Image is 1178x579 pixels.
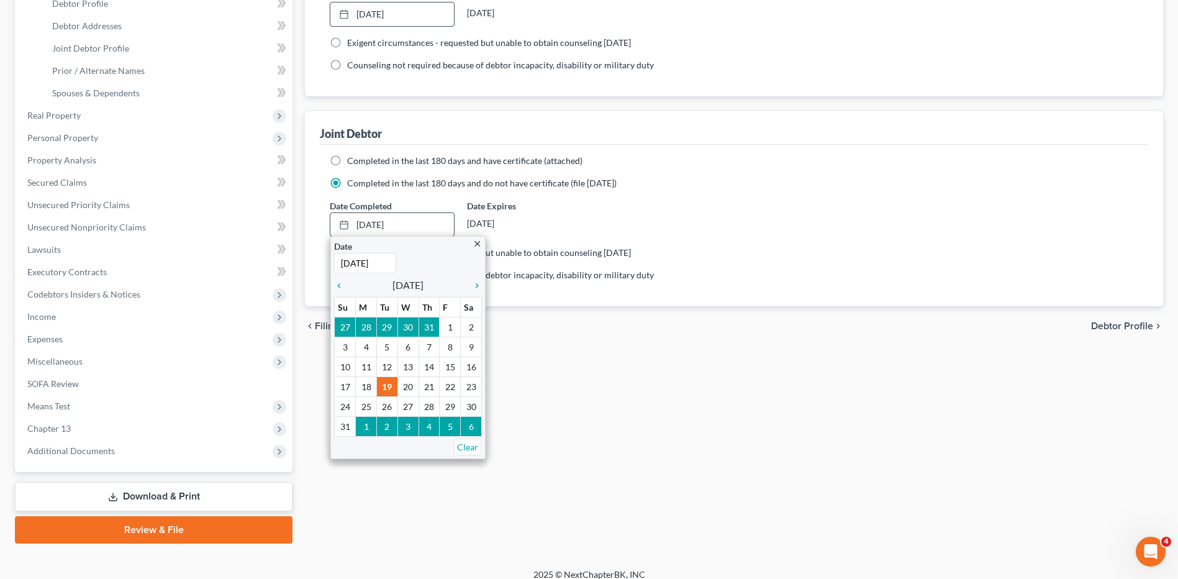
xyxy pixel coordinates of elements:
span: Property Analysis [27,155,96,165]
td: 6 [397,337,419,357]
i: close [473,239,482,248]
span: Means Test [27,401,70,411]
td: 29 [440,397,461,417]
span: [DATE] [392,278,424,293]
td: 17 [335,377,356,397]
td: 21 [419,377,440,397]
td: 16 [461,357,482,377]
iframe: Intercom live chat [1136,537,1166,567]
a: Prior / Alternate Names [42,60,292,82]
div: [DATE] [467,212,591,235]
td: 3 [335,337,356,357]
span: Unsecured Priority Claims [27,199,130,210]
a: [DATE] [330,213,453,237]
td: 8 [440,337,461,357]
th: W [397,298,419,317]
td: 27 [335,317,356,337]
a: Joint Debtor Profile [42,37,292,60]
td: 31 [335,417,356,437]
td: 1 [440,317,461,337]
td: 19 [376,377,397,397]
div: Joint Debtor [320,126,382,141]
td: 14 [419,357,440,377]
a: Debtor Addresses [42,15,292,37]
span: Unsecured Nonpriority Claims [27,222,146,232]
span: Counseling not required because of debtor incapacity, disability or military duty [347,270,654,280]
td: 30 [397,317,419,337]
span: Debtor Addresses [52,21,122,31]
i: chevron_right [466,281,482,291]
span: Income [27,311,56,322]
td: 4 [419,417,440,437]
td: 4 [356,337,377,357]
a: Download & Print [15,482,292,511]
a: chevron_right [466,278,482,293]
td: 13 [397,357,419,377]
i: chevron_right [1153,321,1163,331]
th: Th [419,298,440,317]
span: Debtor Profile [1091,321,1153,331]
td: 25 [356,397,377,417]
span: Filing Information [315,321,392,331]
i: chevron_left [334,281,350,291]
td: 31 [419,317,440,337]
span: Completed in the last 180 days and do not have certificate (file [DATE]) [347,178,617,188]
a: chevron_left [334,278,350,293]
a: Review & File [15,516,292,544]
td: 28 [419,397,440,417]
td: 10 [335,357,356,377]
a: Spouses & Dependents [42,82,292,104]
button: chevron_left Filing Information [305,321,392,331]
td: 24 [335,397,356,417]
button: Debtor Profile chevron_right [1091,321,1163,331]
span: Counseling not required because of debtor incapacity, disability or military duty [347,60,654,70]
td: 9 [461,337,482,357]
th: Sa [461,298,482,317]
td: 20 [397,377,419,397]
td: 7 [419,337,440,357]
td: 3 [397,417,419,437]
label: Date Completed [330,199,392,212]
a: Executory Contracts [17,261,292,283]
span: Completed in the last 180 days and have certificate (attached) [347,155,582,166]
span: Expenses [27,334,63,344]
span: Codebtors Insiders & Notices [27,289,140,299]
span: Exigent circumstances - requested but unable to obtain counseling [DATE] [347,37,631,48]
td: 2 [461,317,482,337]
td: 22 [440,377,461,397]
span: Lawsuits [27,244,61,255]
td: 11 [356,357,377,377]
i: chevron_left [305,321,315,331]
td: 28 [356,317,377,337]
span: Miscellaneous [27,356,83,367]
td: 5 [440,417,461,437]
span: Secured Claims [27,177,87,188]
th: F [440,298,461,317]
a: Unsecured Priority Claims [17,194,292,216]
td: 27 [397,397,419,417]
span: Additional Documents [27,445,115,456]
a: [DATE] [330,2,453,26]
div: [DATE] [467,2,591,24]
label: Date [334,240,352,253]
td: 15 [440,357,461,377]
td: 26 [376,397,397,417]
a: close [473,236,482,250]
span: SOFA Review [27,378,79,389]
td: 12 [376,357,397,377]
a: Property Analysis [17,149,292,171]
a: SOFA Review [17,373,292,395]
td: 23 [461,377,482,397]
th: M [356,298,377,317]
a: Clear [454,439,481,455]
td: 2 [376,417,397,437]
th: Su [335,298,356,317]
span: Spouses & Dependents [52,88,140,98]
a: Unsecured Nonpriority Claims [17,216,292,239]
span: Executory Contracts [27,267,107,277]
span: Real Property [27,110,81,121]
td: 30 [461,397,482,417]
span: 4 [1161,537,1171,547]
input: 1/1/2013 [334,253,396,273]
span: Personal Property [27,132,98,143]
